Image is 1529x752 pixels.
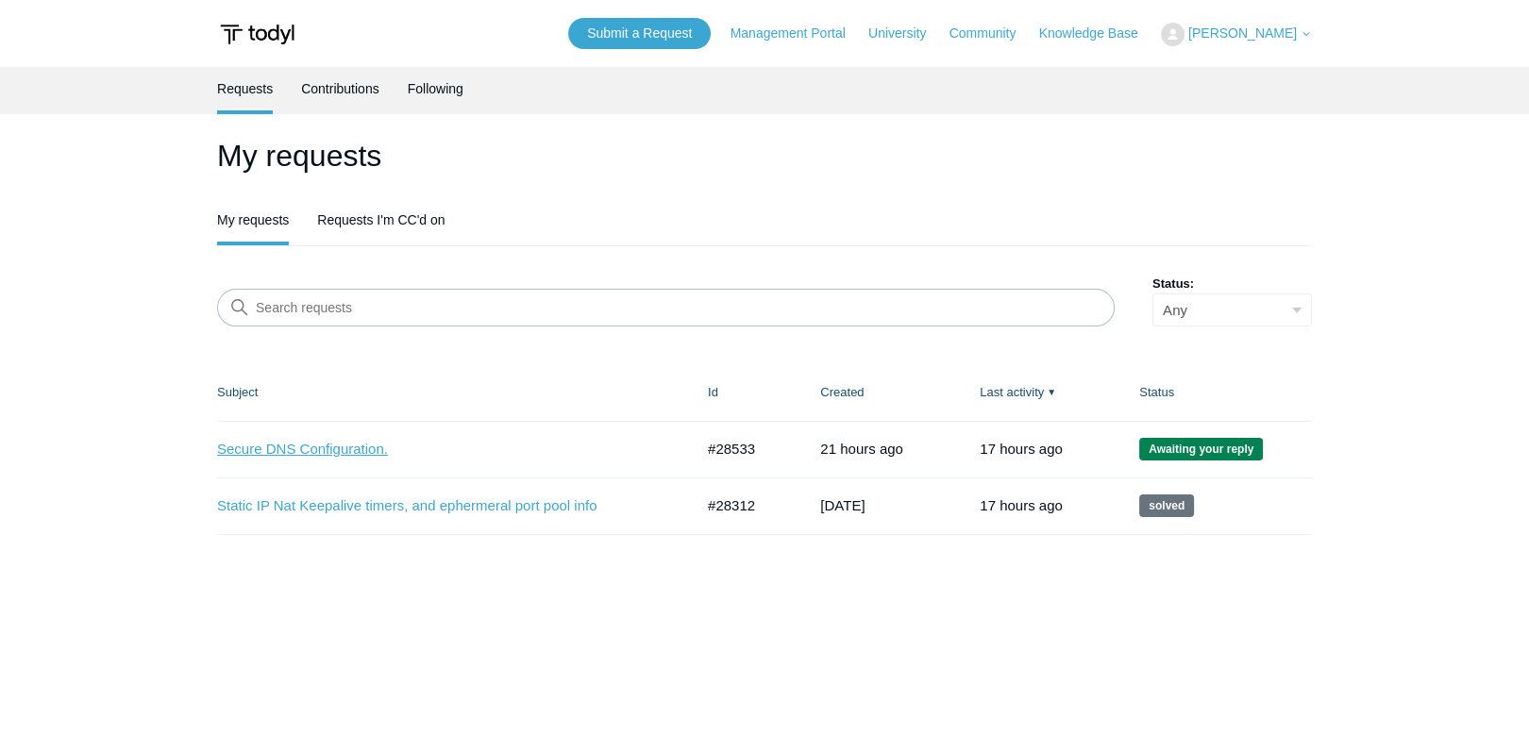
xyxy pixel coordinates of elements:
a: Knowledge Base [1039,24,1157,43]
button: [PERSON_NAME] [1161,23,1312,46]
a: Following [408,67,463,110]
a: Last activity▼ [980,385,1044,399]
a: Static IP Nat Keepalive timers, and ephermeral port pool info [217,495,665,517]
span: We are waiting for you to respond [1139,438,1263,460]
label: Status: [1152,275,1312,293]
time: 09/30/2025, 13:02 [980,497,1063,513]
th: Id [689,364,801,421]
input: Search requests [217,289,1115,326]
span: This request has been solved [1139,494,1194,517]
td: #28312 [689,477,801,534]
time: 09/22/2025, 13:05 [820,497,865,513]
a: Created [820,385,864,399]
td: #28533 [689,421,801,477]
a: My requests [217,198,289,242]
a: Requests [217,67,273,110]
time: 09/30/2025, 13:30 [980,441,1063,457]
a: Requests I'm CC'd on [317,198,445,242]
th: Subject [217,364,689,421]
a: Community [949,24,1035,43]
span: [PERSON_NAME] [1188,25,1297,41]
th: Status [1120,364,1312,421]
a: Management Portal [731,24,865,43]
span: ▼ [1047,385,1056,399]
a: Submit a Request [568,18,711,49]
a: University [868,24,945,43]
a: Secure DNS Configuration. [217,439,665,460]
img: Todyl Support Center Help Center home page [217,17,297,52]
a: Contributions [301,67,379,110]
time: 09/30/2025, 09:41 [820,441,903,457]
h1: My requests [217,133,1312,178]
